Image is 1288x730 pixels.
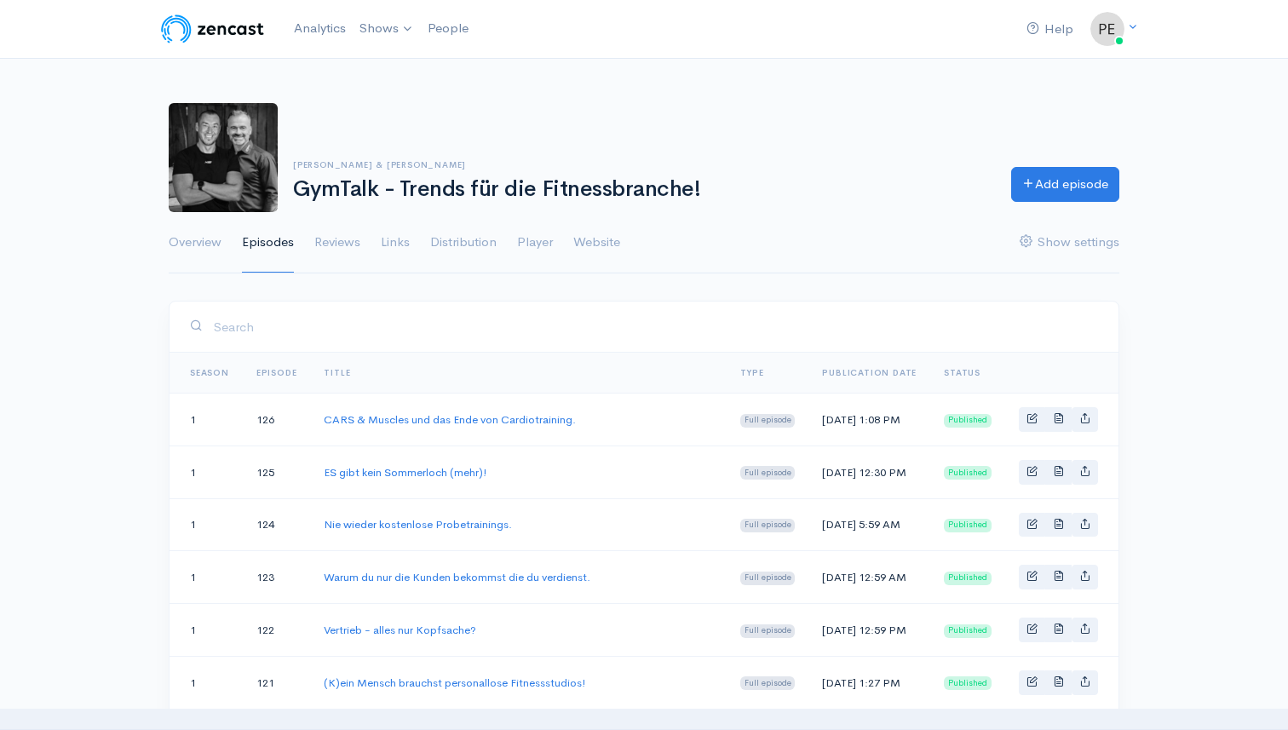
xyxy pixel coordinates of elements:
[517,212,553,273] a: Player
[944,367,980,378] span: Status
[1011,167,1119,202] a: Add episode
[170,498,243,551] td: 1
[1019,513,1098,537] div: Basic example
[324,675,586,690] a: (K)ein Mensch brauchst personallose Fitnessstudios!
[573,212,620,273] a: Website
[170,656,243,709] td: 1
[170,604,243,657] td: 1
[213,309,1098,344] input: Search
[324,570,590,584] a: Warum du nur die Kunden bekommst die du verdienst.
[740,624,796,638] span: Full episode
[158,12,267,46] img: ZenCast Logo
[808,498,930,551] td: [DATE] 5:59 AM
[944,414,992,428] span: Published
[287,10,353,47] a: Analytics
[381,212,410,273] a: Links
[170,394,243,446] td: 1
[324,517,512,532] a: Nie wieder kostenlose Probetrainings.
[740,572,796,585] span: Full episode
[243,445,311,498] td: 125
[1090,12,1124,46] img: ...
[808,656,930,709] td: [DATE] 1:27 PM
[808,604,930,657] td: [DATE] 12:59 PM
[944,676,992,690] span: Published
[1019,460,1098,485] div: Basic example
[242,212,294,273] a: Episodes
[256,367,297,378] a: Episode
[324,465,487,480] a: ES gibt kein Sommerloch (mehr)!
[740,466,796,480] span: Full episode
[421,10,475,47] a: People
[740,676,796,690] span: Full episode
[740,414,796,428] span: Full episode
[740,367,764,378] a: Type
[170,445,243,498] td: 1
[243,604,311,657] td: 122
[324,367,350,378] a: Title
[190,367,229,378] a: Season
[808,394,930,446] td: [DATE] 1:08 PM
[1019,407,1098,432] div: Basic example
[1020,212,1119,273] a: Show settings
[1019,565,1098,589] div: Basic example
[243,498,311,551] td: 124
[169,212,221,273] a: Overview
[944,624,992,638] span: Published
[944,572,992,585] span: Published
[1019,618,1098,642] div: Basic example
[324,412,576,427] a: CARS & Muscles und das Ende von Cardiotraining.
[944,466,992,480] span: Published
[314,212,360,273] a: Reviews
[740,519,796,532] span: Full episode
[293,177,991,202] h1: GymTalk - Trends für die Fitnessbranche!
[1019,670,1098,695] div: Basic example
[944,519,992,532] span: Published
[430,212,497,273] a: Distribution
[808,445,930,498] td: [DATE] 12:30 PM
[822,367,917,378] a: Publication date
[324,623,476,637] a: Vertrieb - alles nur Kopfsache?
[243,656,311,709] td: 121
[808,551,930,604] td: [DATE] 12:59 AM
[243,551,311,604] td: 123
[1020,11,1080,48] a: Help
[353,10,421,48] a: Shows
[170,551,243,604] td: 1
[243,394,311,446] td: 126
[293,160,991,170] h6: [PERSON_NAME] & [PERSON_NAME]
